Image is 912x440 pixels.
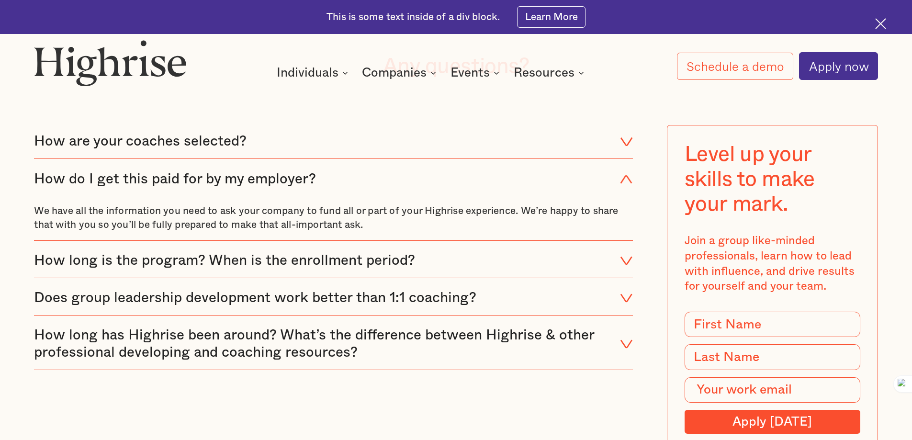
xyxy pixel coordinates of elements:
[34,133,247,150] div: How are your coaches selected?
[677,53,794,80] a: Schedule a demo
[34,252,415,269] div: How long is the program? When is the enrollment period?
[34,327,608,361] div: How long has Highrise been around? What’s the difference between Highrise & other professional de...
[685,142,860,216] div: Level up your skills to make your mark.
[34,290,476,306] div: Does group leadership development work better than 1:1 coaching?
[685,377,860,403] input: Your work email
[517,6,585,28] a: Learn More
[34,319,632,370] div: How long has Highrise been around? What’s the difference between Highrise & other professional de...
[450,67,490,79] div: Events
[514,67,574,79] div: Resources
[327,11,500,24] div: This is some text inside of a div block.
[799,52,878,80] a: Apply now
[34,281,632,315] div: Does group leadership development work better than 1:1 coaching?
[34,125,632,159] div: How are your coaches selected?
[362,67,427,79] div: Companies
[362,67,439,79] div: Companies
[34,171,316,188] div: How do I get this paid for by my employer?
[277,67,351,79] div: Individuals
[685,234,860,294] div: Join a group like-minded professionals, learn how to lead with influence, and drive results for y...
[875,18,886,29] img: Cross icon
[34,196,632,240] nav: How do I get this paid for by my employer?
[450,67,502,79] div: Events
[685,312,860,338] input: First Name
[685,410,860,434] input: Apply [DATE]
[685,312,860,434] form: B2B Marketing Pesonas Form FAQ
[277,67,338,79] div: Individuals
[514,67,587,79] div: Resources
[34,204,632,232] p: We have all the information you need to ask your company to fund all or part of your Highrise exp...
[34,244,632,278] div: How long is the program? When is the enrollment period?
[34,162,632,196] div: How do I get this paid for by my employer?
[34,40,186,86] img: Highrise logo
[685,344,860,370] input: Last Name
